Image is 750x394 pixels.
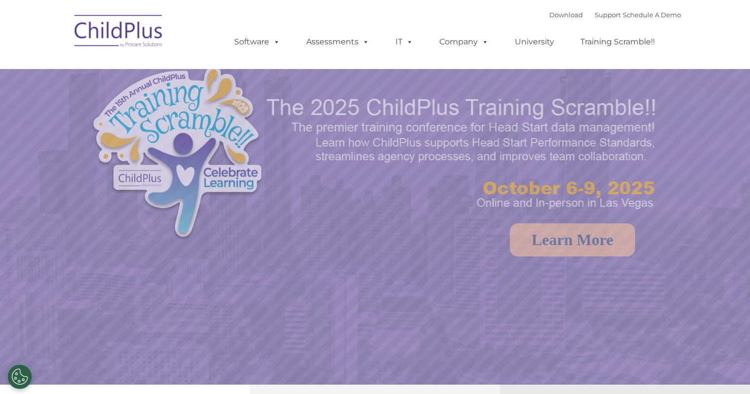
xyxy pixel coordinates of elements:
a: University [505,32,564,52]
a: Company [429,32,499,52]
a: IT [386,32,423,52]
a: Assessments [296,32,379,52]
a: Software [224,32,290,52]
img: ChildPlus by Procare Solutions [70,8,168,57]
font: | [549,11,681,19]
a: Learn More [510,223,635,256]
a: Schedule A Demo [623,11,681,19]
a: Download [549,11,583,19]
button: Cookies Settings [7,364,32,389]
a: Support [595,11,621,19]
a: Training Scramble!! [571,32,665,52]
